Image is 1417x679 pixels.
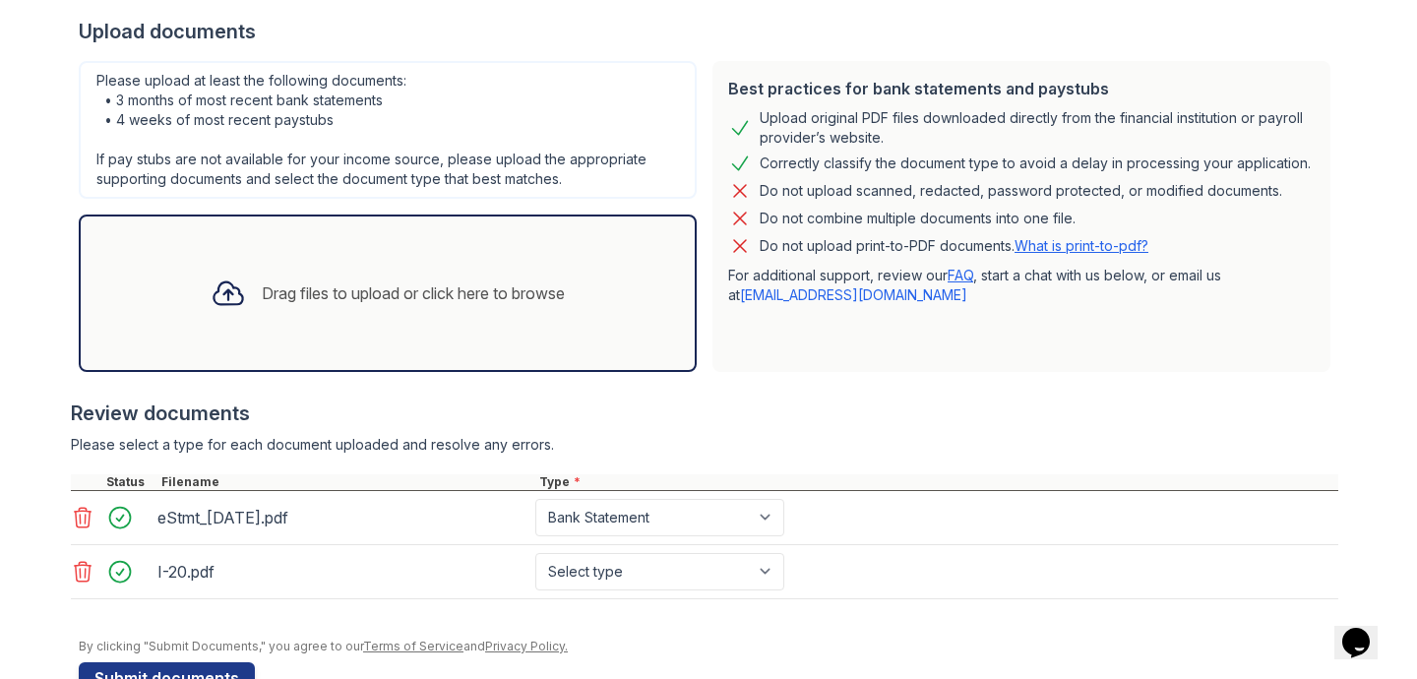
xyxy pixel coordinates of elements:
[760,236,1148,256] p: Do not upload print-to-PDF documents.
[760,179,1282,203] div: Do not upload scanned, redacted, password protected, or modified documents.
[157,502,527,533] div: eStmt_[DATE].pdf
[79,61,697,199] div: Please upload at least the following documents: • 3 months of most recent bank statements • 4 wee...
[485,639,568,653] a: Privacy Policy.
[79,639,1338,654] div: By clicking "Submit Documents," you agree to our and
[157,474,535,490] div: Filename
[102,474,157,490] div: Status
[79,18,1338,45] div: Upload documents
[262,281,565,305] div: Drag files to upload or click here to browse
[948,267,973,283] a: FAQ
[760,207,1076,230] div: Do not combine multiple documents into one file.
[760,108,1315,148] div: Upload original PDF files downloaded directly from the financial institution or payroll provider’...
[760,152,1311,175] div: Correctly classify the document type to avoid a delay in processing your application.
[740,286,967,303] a: [EMAIL_ADDRESS][DOMAIN_NAME]
[728,266,1315,305] p: For additional support, review our , start a chat with us below, or email us at
[363,639,463,653] a: Terms of Service
[535,474,1338,490] div: Type
[71,400,1338,427] div: Review documents
[71,435,1338,455] div: Please select a type for each document uploaded and resolve any errors.
[157,556,527,587] div: I-20.pdf
[1015,237,1148,254] a: What is print-to-pdf?
[728,77,1315,100] div: Best practices for bank statements and paystubs
[1334,600,1397,659] iframe: chat widget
